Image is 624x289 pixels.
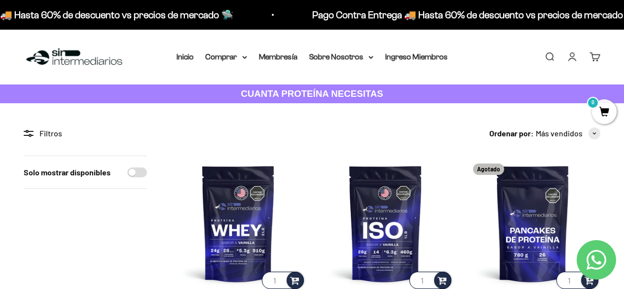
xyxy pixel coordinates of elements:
[309,50,373,63] summary: Sobre Nosotros
[241,88,383,99] strong: CUANTA PROTEÍNA NECESITAS
[24,166,110,179] label: Solo mostrar disponibles
[259,52,297,61] a: Membresía
[489,127,534,140] span: Ordenar por:
[385,52,448,61] a: Ingreso Miembros
[536,127,600,140] button: Más vendidos
[592,107,617,118] a: 0
[24,127,147,140] div: Filtros
[587,97,599,109] mark: 0
[536,127,583,140] span: Más vendidos
[177,52,194,61] a: Inicio
[206,50,247,63] summary: Comprar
